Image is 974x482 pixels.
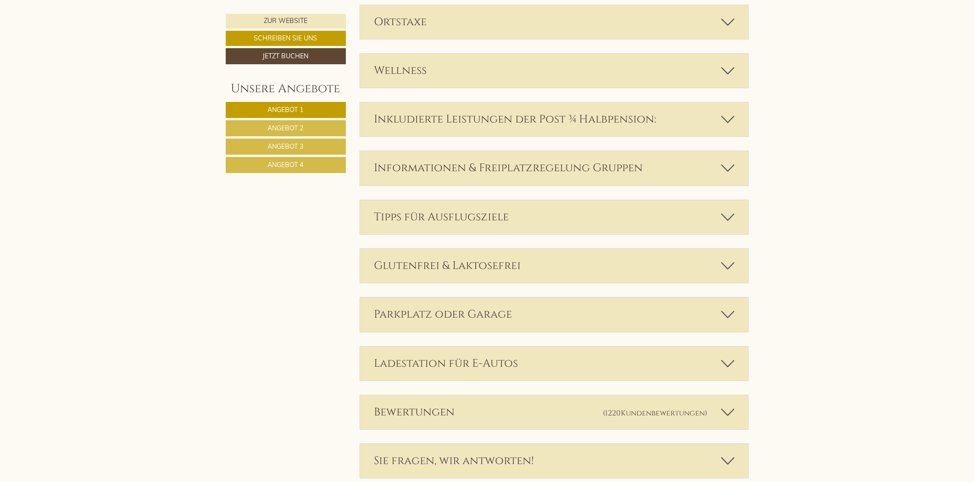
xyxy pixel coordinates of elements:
div: Sie fragen, wir antworten! [360,444,748,478]
span: Angebot 1 [268,106,304,114]
span: Angebot 3 [268,142,304,151]
div: Unsere Angebote [226,80,346,97]
div: Ladestation für E-Autos [360,347,748,381]
a: Schreiben Sie uns [226,31,346,46]
div: Parkplatz oder Garage [360,297,748,331]
a: Jetzt buchen [226,48,346,64]
a: Zur Website [226,14,346,28]
div: Ortstaxe [360,5,748,39]
span: Angebot 4 [268,161,304,169]
div: Inkludierte Leistungen der Post ¾ Halbpension: [360,102,748,136]
div: Informationen & Freiplatzregelung Gruppen [360,151,748,185]
div: Tipps für Ausflugsziele [360,200,748,234]
small: (1220 ) [603,408,707,418]
span: Angebot 2 [268,124,304,132]
div: Wellness [360,54,748,88]
div: Bewertungen [360,395,748,429]
div: Glutenfrei & Laktosefrei [360,249,748,283]
span: Kundenbewertungen [621,408,705,418]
